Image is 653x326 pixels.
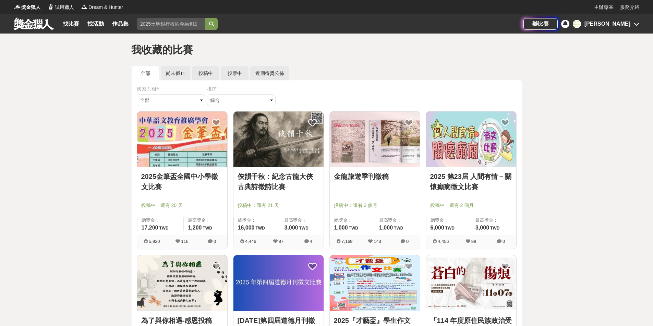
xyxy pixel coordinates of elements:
[255,226,265,231] span: TWD
[233,255,324,311] img: Cover Image
[573,20,581,28] div: 吳
[475,225,489,231] span: 3,000
[141,202,223,209] span: 投稿中：還有 20 天
[238,202,319,209] span: 投稿中：還有 21 天
[207,86,277,93] div: 排序
[137,255,227,311] img: Cover Image
[81,3,88,10] img: Logo
[299,226,309,231] span: TWD
[85,19,107,29] a: 找活動
[620,4,639,11] a: 服務介紹
[426,255,516,311] img: Cover Image
[161,66,190,80] a: 尚未截止
[60,19,82,29] a: 找比賽
[379,225,393,231] span: 1,000
[81,4,123,11] a: LogoDream & Hunter
[475,217,512,224] span: 最高獎金：
[284,217,319,224] span: 最高獎金：
[503,239,505,244] span: 0
[238,225,255,231] span: 16,000
[426,112,516,167] a: Cover Image
[490,226,499,231] span: TWD
[330,112,420,167] img: Cover Image
[181,239,189,244] span: 116
[426,112,516,167] img: Cover Image
[310,239,312,244] span: 4
[55,4,74,11] span: 試用獵人
[221,66,249,80] a: 投票中
[137,86,207,93] div: 國家 / 地區
[238,171,319,192] a: 俠韻千秋：紀念古龍大俠古典詩徵詩比賽
[330,112,420,167] a: Cover Image
[188,217,223,224] span: 最高獎金：
[14,3,21,10] img: Logo
[349,226,358,231] span: TWD
[137,112,227,167] img: Cover Image
[192,66,219,80] a: 投稿中
[250,66,289,80] a: 近期得獎公佈
[438,239,449,244] span: 4,456
[14,4,40,11] a: Logo獎金獵人
[334,171,416,182] a: 金龍旅遊季刊徵稿
[149,239,160,244] span: 5,920
[374,239,381,244] span: 143
[203,226,212,231] span: TWD
[341,239,353,244] span: 7,169
[279,239,283,244] span: 87
[131,44,522,56] h1: 我收藏的比賽
[471,239,476,244] span: 89
[214,239,216,244] span: 0
[233,112,324,167] img: Cover Image
[523,18,558,30] a: 辦比賽
[233,112,324,167] a: Cover Image
[109,19,131,29] a: 作品集
[159,226,168,231] span: TWD
[594,4,613,11] a: 主辦專區
[379,217,416,224] span: 最高獎金：
[431,217,467,224] span: 總獎金：
[21,4,40,11] span: 獎金獵人
[137,112,227,167] a: Cover Image
[141,171,223,192] a: 2025金筆盃全國中小學徵文比賽
[47,3,54,10] img: Logo
[334,202,416,209] span: 投稿中：還有 3 個月
[334,225,348,231] span: 1,000
[47,4,74,11] a: Logo試用獵人
[142,217,180,224] span: 總獎金：
[330,255,420,311] img: Cover Image
[394,226,403,231] span: TWD
[431,225,444,231] span: 6,000
[88,4,123,11] span: Dream & Hunter
[284,225,298,231] span: 3,000
[430,202,512,209] span: 投稿中：還有 2 個月
[406,239,409,244] span: 0
[141,315,223,326] a: 為了與你相遇-感恩投稿
[238,217,276,224] span: 總獎金：
[430,171,512,192] a: 2025 第23屆 人間有情－關懷癲癇徵文比賽
[584,20,630,28] div: [PERSON_NAME]
[142,225,158,231] span: 17,200
[137,18,205,30] input: 2025土地銀行校園金融創意挑戰賽：從你出發 開啟智慧金融新頁
[188,225,202,231] span: 1,200
[132,66,159,80] a: 全部
[445,226,455,231] span: TWD
[245,239,256,244] span: 4,446
[334,217,371,224] span: 總獎金：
